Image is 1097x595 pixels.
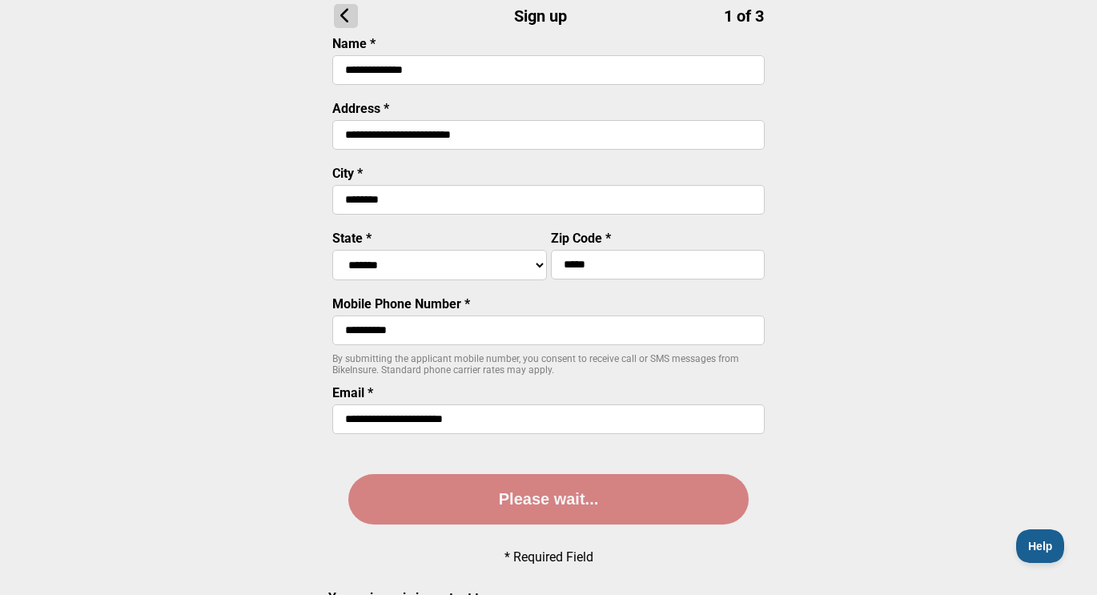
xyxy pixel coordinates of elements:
[332,166,363,181] label: City *
[334,4,764,28] h1: Sign up
[332,296,470,312] label: Mobile Phone Number *
[724,6,764,26] span: 1 of 3
[1016,529,1065,563] iframe: Toggle Customer Support
[332,101,389,116] label: Address *
[332,353,765,376] p: By submitting the applicant mobile number, you consent to receive call or SMS messages from BikeI...
[551,231,611,246] label: Zip Code *
[332,231,372,246] label: State *
[332,36,376,51] label: Name *
[332,385,373,400] label: Email *
[504,549,593,565] p: * Required Field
